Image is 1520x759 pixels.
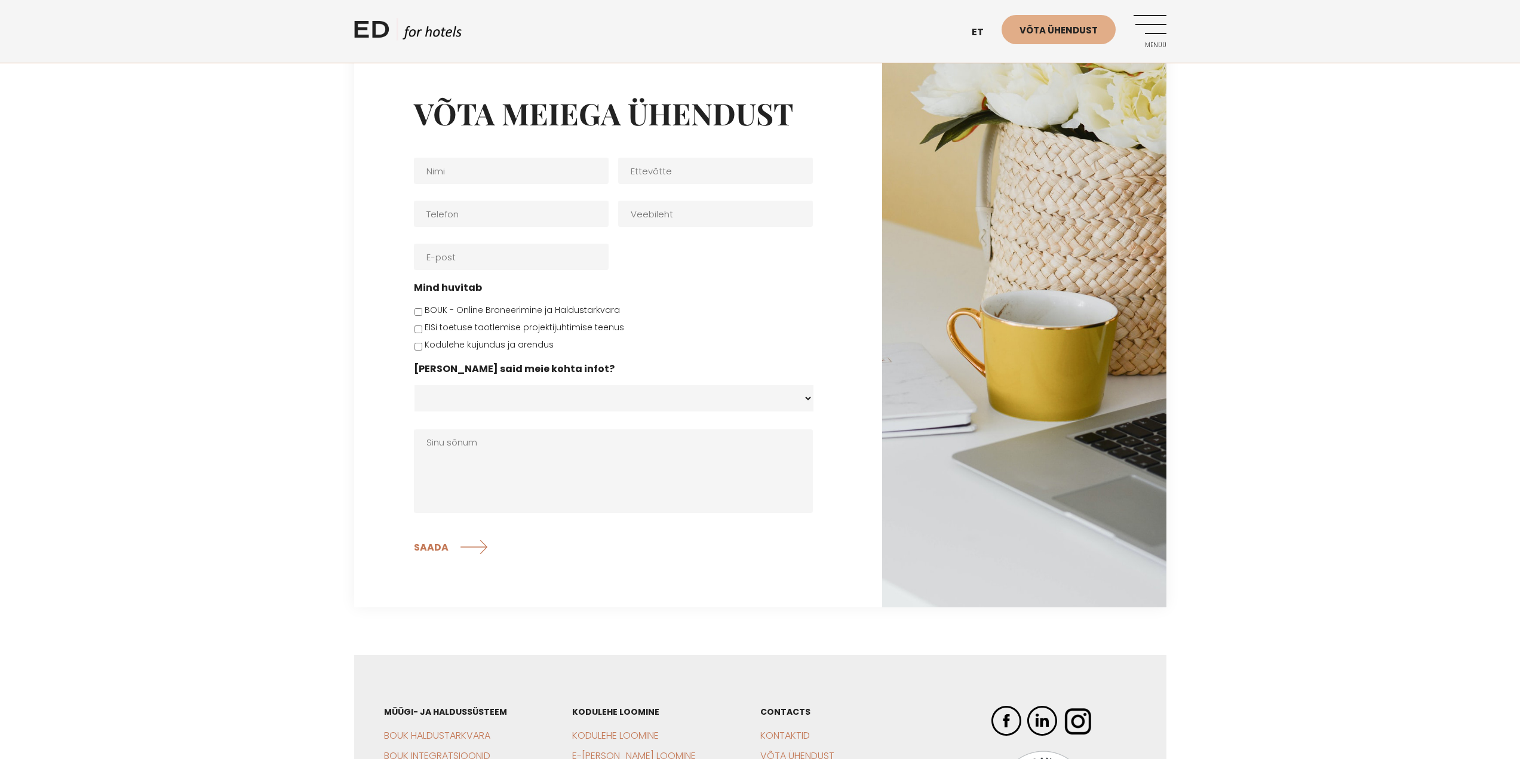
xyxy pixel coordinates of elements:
[384,729,490,742] a: BOUK Haldustarkvara
[425,304,620,316] label: BOUK - Online Broneerimine ja Haldustarkvara
[425,321,624,334] label: EISi toetuse taotlemise projektijuhtimise teenus
[760,706,907,718] h3: CONTACTS
[1063,706,1093,736] img: ED Hotels Instagram
[414,158,609,184] input: Nimi
[414,96,822,131] h2: Võta meiega ühendust
[618,158,813,184] input: Ettevõtte
[991,706,1021,736] img: ED Hotels Facebook
[414,363,615,376] label: [PERSON_NAME] said meie kohta infot?
[414,532,490,562] input: SAADA
[760,729,810,742] a: Kontaktid
[425,339,554,351] label: Kodulehe kujundus ja arendus
[414,244,609,270] input: E-post
[572,729,659,742] a: Kodulehe loomine
[618,201,813,227] input: Veebileht
[354,18,462,48] a: ED HOTELS
[1002,15,1116,44] a: Võta ühendust
[1027,706,1057,736] img: ED Hotels LinkedIn
[384,706,530,718] h3: Müügi- ja haldussüsteem
[572,706,718,718] h3: Kodulehe loomine
[966,18,1002,47] a: et
[1134,42,1166,49] span: Menüü
[414,282,482,294] label: Mind huvitab
[414,201,609,227] input: Telefon
[1134,15,1166,48] a: Menüü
